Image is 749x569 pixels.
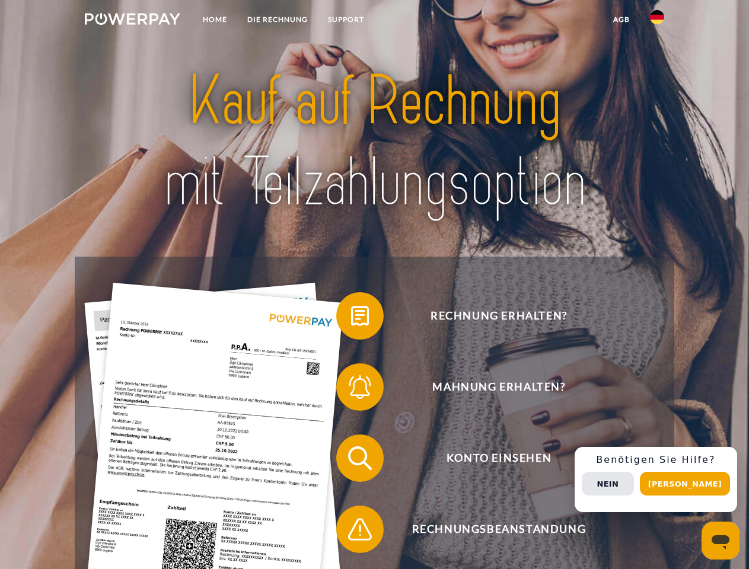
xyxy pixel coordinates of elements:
iframe: Schaltfläche zum Öffnen des Messaging-Fensters [702,522,740,560]
button: Nein [582,472,634,496]
span: Rechnungsbeanstandung [353,506,644,553]
h3: Benötigen Sie Hilfe? [582,454,730,466]
button: Mahnung erhalten? [336,363,645,411]
span: Konto einsehen [353,434,644,482]
img: qb_bell.svg [345,372,375,402]
img: qb_search.svg [345,443,375,473]
button: Konto einsehen [336,434,645,482]
a: SUPPORT [318,9,374,30]
img: logo-powerpay-white.svg [85,13,180,25]
a: agb [603,9,640,30]
a: DIE RECHNUNG [237,9,318,30]
span: Rechnung erhalten? [353,292,644,340]
div: Schnellhilfe [575,447,737,512]
span: Mahnung erhalten? [353,363,644,411]
img: qb_bill.svg [345,301,375,331]
button: Rechnungsbeanstandung [336,506,645,553]
img: title-powerpay_de.svg [113,57,636,227]
a: Home [193,9,237,30]
button: [PERSON_NAME] [640,472,730,496]
img: qb_warning.svg [345,514,375,544]
button: Rechnung erhalten? [336,292,645,340]
img: de [650,10,664,24]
